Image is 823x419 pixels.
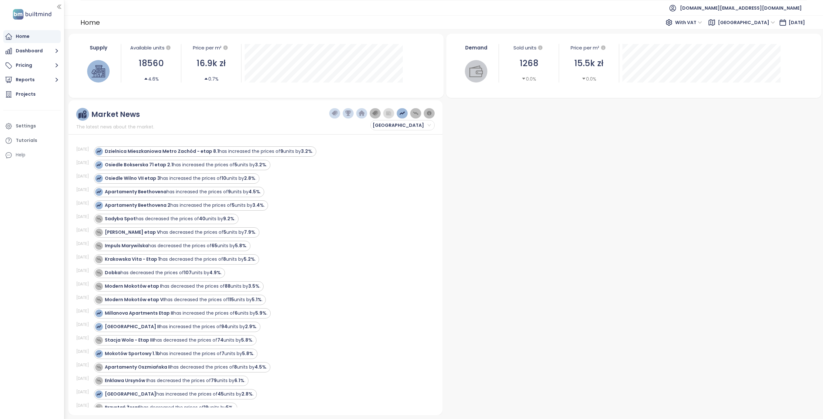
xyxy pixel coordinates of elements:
strong: 115 [228,296,234,303]
div: has decreased the prices of units by . [105,283,260,290]
span: With VAT [675,18,702,27]
span: caret-up [144,76,148,81]
div: Market News [91,110,140,118]
span: [DATE] [789,19,805,26]
a: Projects [3,88,61,101]
span: caret-up [204,76,208,81]
div: has decreased the prices of units by . [105,296,263,303]
img: icon [96,311,101,315]
strong: [PERSON_NAME] etap V [105,229,160,235]
strong: 5 [234,161,237,168]
strong: Sadyba Spot [105,215,136,222]
div: has decreased the prices of units by . [105,256,256,263]
div: has decreased the prices of units by . [105,229,256,236]
div: 4.6% [144,75,159,83]
div: [DATE] [76,403,92,408]
strong: 5.8% [235,242,246,249]
strong: 2.9% [245,323,256,330]
div: Price per m² [193,44,222,52]
img: trophy-dark-blue.png [345,110,351,116]
div: has increased the prices of units by . [105,310,267,317]
button: Pricing [3,59,61,72]
strong: 3.5% [248,283,259,289]
img: wallet-dark-grey.png [386,110,392,116]
img: icon [96,216,101,221]
div: has decreased the prices of units by . [105,404,234,411]
div: has decreased the prices of units by . [105,242,247,249]
strong: 40 [199,215,205,222]
button: Reports [3,74,61,86]
img: icon [96,284,101,288]
div: [DATE] [76,322,92,327]
strong: 19 [204,404,208,411]
div: Supply [79,44,118,51]
div: has increased the prices of units by . [105,391,254,397]
img: icon [96,230,101,234]
div: 18560 [124,57,178,70]
strong: 5.1% [252,296,262,303]
div: Help [16,151,25,159]
strong: Osiedle Bokserska 71 etap 2.1 [105,161,173,168]
strong: 3.2% [301,148,312,154]
button: Dashboard [3,45,61,57]
strong: 6 [235,310,238,316]
div: [DATE] [76,362,92,368]
strong: 8 [223,256,226,262]
span: [DOMAIN_NAME][EMAIL_ADDRESS][DOMAIN_NAME] [680,0,802,16]
div: Demand [457,44,496,51]
div: has decreased the prices of units by . [105,215,235,222]
div: has decreased the prices of units by . [105,269,222,276]
strong: Przystań Żerań [105,404,140,411]
div: has increased the prices of units by . [105,188,261,195]
strong: Dobka [105,269,121,276]
strong: 9.2% [223,215,234,222]
div: Home [16,32,30,40]
img: icon [96,324,101,329]
strong: 10 [222,175,226,181]
strong: Apartamenty Beethovena 2 [105,202,170,208]
img: ruler [78,110,86,118]
img: icon [96,378,101,383]
img: icon [96,338,101,342]
span: caret-down [582,76,586,81]
img: wallet [469,65,483,78]
div: has decreased the prices of units by . [105,377,245,384]
strong: 4.9% [209,269,221,276]
img: icon [96,351,101,356]
strong: 65 [212,242,217,249]
strong: 2.8% [241,391,253,397]
div: Home [80,17,100,28]
div: Projects [16,90,36,98]
strong: 5.2% [244,256,255,262]
div: [DATE] [76,349,92,354]
img: icon [96,365,101,369]
a: Settings [3,120,61,133]
strong: 5.8% [242,350,253,357]
img: price-decreases.png [413,110,419,116]
img: icon [96,405,101,410]
div: 0.0% [582,75,596,83]
strong: Stacja Wola - Etap III [105,337,154,343]
div: has increased the prices of units by . [105,350,254,357]
div: has increased the prices of units by . [105,175,256,182]
div: 15.5k zł [562,57,616,70]
div: [DATE] [76,146,92,152]
strong: 9 [280,148,283,154]
img: house [92,65,105,78]
strong: 4.5% [249,188,260,195]
strong: 8 [234,364,237,370]
strong: 5.9% [255,310,267,316]
div: 0.0% [521,75,536,83]
strong: 5% [226,404,233,411]
img: price-tag-dark-blue.png [332,110,338,116]
img: information-circle.png [426,110,432,116]
img: icon [96,392,101,396]
strong: Modern Mokotów etap I [105,283,161,289]
strong: [GEOGRAPHIC_DATA] II [105,323,160,330]
div: [DATE] [76,200,92,206]
div: [DATE] [76,227,92,233]
strong: 88 [225,283,231,289]
strong: 5.8% [241,337,252,343]
strong: 9 [228,188,231,195]
div: [DATE] [76,281,92,287]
